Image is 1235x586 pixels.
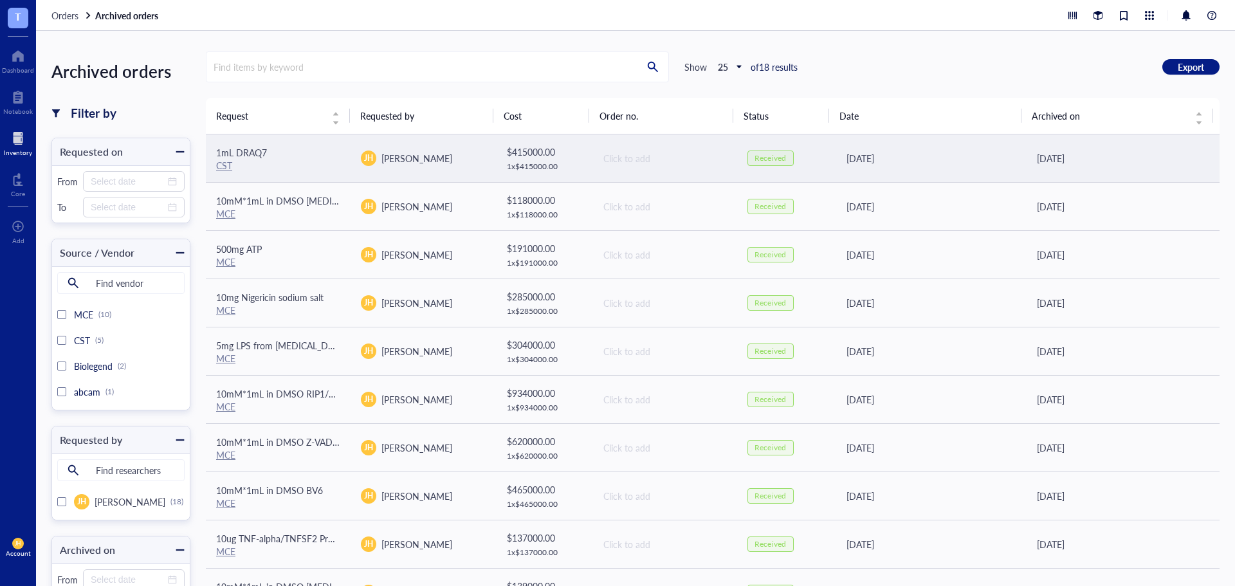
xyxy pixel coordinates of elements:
div: From [57,176,78,187]
div: [DATE] [846,441,1016,455]
span: 5mg LPS from [MEDICAL_DATA] O111:B4 [216,339,385,352]
div: [DATE] [846,392,1016,407]
div: Click to add [603,199,726,214]
td: Click to add [592,279,736,327]
div: Click to add [603,248,726,262]
span: Export [1178,61,1204,73]
td: Click to add [592,375,736,423]
td: Click to add [592,472,736,520]
span: 500mg ATP [216,243,262,255]
span: 10mg Nigericin sodium salt [216,291,324,304]
span: Biolegend [74,360,113,372]
div: $ 285000.00 [507,289,581,304]
span: JH [364,442,373,453]
td: Click to add [592,134,736,183]
span: [PERSON_NAME] [95,495,165,508]
div: [DATE] [1037,441,1209,455]
span: JH [364,152,373,164]
a: MCE [216,400,235,413]
div: Filter by [71,104,116,122]
a: MCE [216,545,235,558]
b: 25 [718,60,728,73]
div: Click to add [603,537,726,551]
div: 1 x $ 415000.00 [507,161,581,172]
div: $ 415000.00 [507,145,581,159]
td: Click to add [592,520,736,568]
button: Export [1162,59,1220,75]
a: Dashboard [2,46,34,74]
div: (5) [95,335,104,345]
div: Archived on [52,541,115,559]
span: [PERSON_NAME] [381,297,452,309]
div: 1 x $ 620000.00 [507,451,581,461]
span: 10mM*1mL in DMSO Z-VAD-FMK [216,435,355,448]
span: [PERSON_NAME] [381,393,452,406]
div: Received [755,394,785,405]
span: JH [364,538,373,550]
span: Request [216,109,324,123]
span: Archived on [1032,109,1187,123]
div: Show [684,61,707,73]
span: Orders [51,9,78,22]
a: Archived orders [95,10,161,21]
div: Received [755,201,785,212]
div: Archived orders [51,58,190,85]
div: 1 x $ 934000.00 [507,403,581,413]
span: MCE [74,308,93,321]
div: Requested on [52,143,123,161]
div: [DATE] [846,489,1016,503]
a: MCE [216,255,235,268]
a: MCE [216,304,235,316]
span: [PERSON_NAME] [381,152,452,165]
div: [DATE] [846,199,1016,214]
div: $ 191000.00 [507,241,581,255]
span: JH [364,249,373,261]
span: JH [77,496,86,508]
span: [PERSON_NAME] [381,248,452,261]
span: 10mM*1mL in DMSO RIP1/RIP3/MLKL activator 1 [216,387,419,400]
span: 10mM*1mL in DMSO BV6 [216,484,323,497]
div: Click to add [603,441,726,455]
div: of 18 results [751,61,798,73]
div: (2) [118,361,126,371]
div: Dashboard [2,66,34,74]
a: Core [11,169,25,197]
a: MCE [216,448,235,461]
div: [DATE] [846,296,1016,310]
div: [DATE] [846,537,1016,551]
div: $ 304000.00 [507,338,581,352]
span: 10mM*1mL in DMSO [MEDICAL_DATA] [216,194,377,207]
div: Click to add [603,296,726,310]
div: Click to add [603,392,726,407]
div: (1) [105,387,114,397]
td: Click to add [592,230,736,279]
div: Click to add [603,344,726,358]
div: [DATE] [1037,537,1209,551]
span: JH [364,297,373,309]
div: Click to add [603,489,726,503]
div: [DATE] [846,151,1016,165]
span: [PERSON_NAME] [381,200,452,213]
a: MCE [216,207,235,220]
div: [DATE] [1037,199,1209,214]
th: Cost [493,98,589,134]
div: [DATE] [1037,151,1209,165]
th: Date [829,98,1021,134]
div: (18) [170,497,183,507]
div: [DATE] [846,248,1016,262]
div: 1 x $ 191000.00 [507,258,581,268]
div: $ 620000.00 [507,434,581,448]
div: Received [755,298,785,308]
a: Inventory [4,128,32,156]
span: JH [364,490,373,502]
div: Account [6,549,31,557]
span: CST [74,334,90,347]
div: Received [755,346,785,356]
div: Received [755,153,785,163]
td: Click to add [592,327,736,375]
div: $ 465000.00 [507,482,581,497]
div: Click to add [603,151,726,165]
div: Received [755,250,785,260]
a: MCE [216,352,235,365]
div: [DATE] [1037,392,1209,407]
